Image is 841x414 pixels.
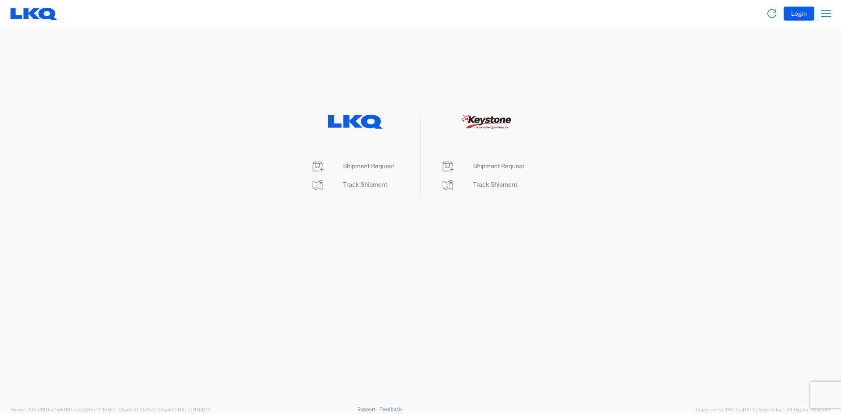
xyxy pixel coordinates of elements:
span: Track Shipment [473,181,517,188]
a: Track Shipment [311,181,387,188]
span: [DATE] 10:10:00 [80,407,114,412]
a: Track Shipment [441,181,517,188]
button: Login [784,7,814,21]
a: Shipment Request [311,163,394,170]
a: Shipment Request [441,163,524,170]
a: Feedback [379,407,402,412]
span: Shipment Request [343,163,394,170]
span: [DATE] 10:06:13 [177,407,211,412]
span: Shipment Request [473,163,524,170]
span: Track Shipment [343,181,387,188]
span: Client: 2025.18.0-198a450 [118,407,211,412]
span: Copyright © [DATE]-[DATE] Agistix Inc., All Rights Reserved [696,406,830,414]
span: Server: 2025.18.0-a0edd1917ac [11,407,114,412]
a: Support [357,407,379,412]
